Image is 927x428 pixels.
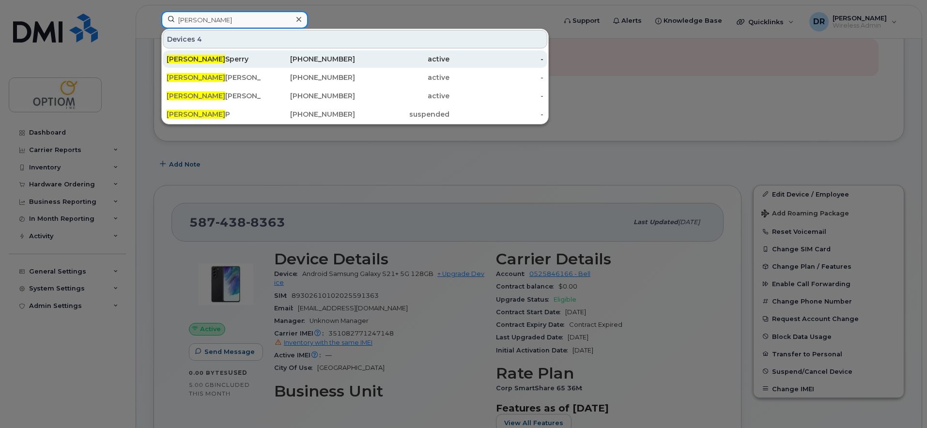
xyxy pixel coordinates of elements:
[167,54,261,64] div: Sperry
[167,92,225,100] span: [PERSON_NAME]
[197,34,202,44] span: 4
[163,106,547,123] a: [PERSON_NAME]P[PHONE_NUMBER]suspended-
[261,109,355,119] div: [PHONE_NUMBER]
[163,30,547,48] div: Devices
[449,73,544,82] div: -
[261,91,355,101] div: [PHONE_NUMBER]
[261,73,355,82] div: [PHONE_NUMBER]
[449,91,544,101] div: -
[355,109,449,119] div: suspended
[261,54,355,64] div: [PHONE_NUMBER]
[355,91,449,101] div: active
[163,69,547,86] a: [PERSON_NAME][PERSON_NAME][PHONE_NUMBER]active-
[163,87,547,105] a: [PERSON_NAME][PERSON_NAME][PHONE_NUMBER]active-
[161,11,308,29] input: Find something...
[163,50,547,68] a: [PERSON_NAME]Sperry[PHONE_NUMBER]active-
[167,73,225,82] span: [PERSON_NAME]
[355,73,449,82] div: active
[449,54,544,64] div: -
[167,55,225,63] span: [PERSON_NAME]
[167,109,261,119] div: P
[355,54,449,64] div: active
[167,73,261,82] div: [PERSON_NAME]
[167,110,225,119] span: [PERSON_NAME]
[449,109,544,119] div: -
[167,91,261,101] div: [PERSON_NAME]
